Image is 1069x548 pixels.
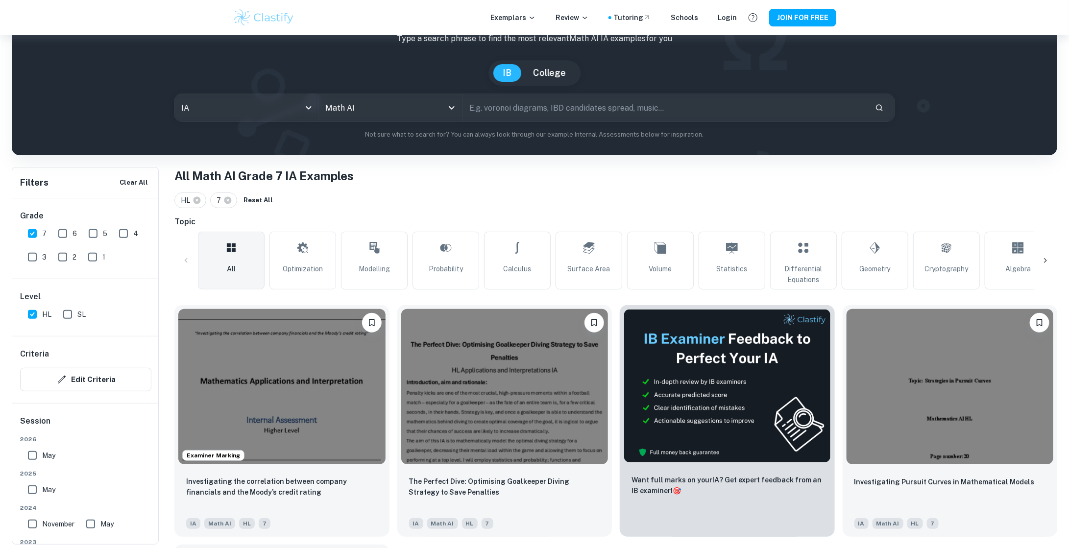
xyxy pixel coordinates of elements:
[843,305,1058,537] a: Please log in to bookmark exemplarsInvestigating Pursuit Curves in Mathematical ModelsIAMath AIHL7
[745,9,761,26] button: Help and Feedback
[73,252,76,262] span: 2
[871,99,888,116] button: Search
[462,94,867,121] input: E.g. voronoi diagrams, IBD candidates spread, music...
[20,368,151,391] button: Edit Criteria
[584,313,604,333] button: Please log in to bookmark exemplars
[20,503,151,512] span: 2024
[769,9,836,26] button: JOIN FOR FREE
[174,94,318,121] div: IA
[524,64,576,82] button: College
[181,195,194,206] span: HL
[20,130,1049,140] p: Not sure what to search for? You can always look through our example Internal Assessments below f...
[401,309,608,464] img: Math AI IA example thumbnail: The Perfect Dive: Optimising Goalkeeper
[42,228,47,239] span: 7
[174,305,389,537] a: Examiner MarkingPlease log in to bookmark exemplarsInvestigating the correlation between company ...
[73,228,77,239] span: 6
[429,263,463,274] span: Probability
[907,518,923,529] span: HL
[20,435,151,444] span: 2026
[482,518,493,529] span: 7
[854,518,869,529] span: IA
[493,64,522,82] button: IB
[42,252,47,262] span: 3
[174,192,206,208] div: HL
[556,12,589,23] p: Review
[925,263,969,274] span: Cryptography
[397,305,612,537] a: Please log in to bookmark exemplarsThe Perfect Dive: Optimising Goalkeeper Diving Strategy to Sav...
[873,518,903,529] span: Math AI
[42,309,51,320] span: HL
[632,475,823,496] p: Want full marks on your IA ? Get expert feedback from an IB examiner!
[259,518,270,529] span: 7
[20,210,151,222] h6: Grade
[241,193,275,208] button: Reset All
[20,415,151,435] h6: Session
[20,33,1049,45] p: Type a search phrase to find the most relevant Math AI IA examples for you
[20,469,151,478] span: 2025
[186,518,200,529] span: IA
[445,101,459,115] button: Open
[217,195,225,206] span: 7
[568,263,610,274] span: Surface Area
[204,518,235,529] span: Math AI
[490,12,536,23] p: Exemplars
[42,450,55,461] span: May
[860,263,891,274] span: Geometry
[20,176,49,190] h6: Filters
[504,263,532,274] span: Calculus
[649,263,672,274] span: Volume
[1005,263,1031,274] span: Algebra
[671,12,698,23] a: Schools
[183,451,244,460] span: Examiner Marking
[178,309,386,464] img: Math AI IA example thumbnail: Investigating the correlation between co
[283,263,323,274] span: Optimization
[409,518,423,529] span: IA
[133,228,138,239] span: 4
[20,291,151,303] h6: Level
[117,175,150,190] button: Clear All
[847,309,1054,464] img: Math AI IA example thumbnail: Investigating Pursuit Curves in Mathemat
[359,263,390,274] span: Modelling
[186,476,378,498] p: Investigating the correlation between company financials and the Moody’s credit rating
[427,518,458,529] span: Math AI
[927,518,939,529] span: 7
[462,518,478,529] span: HL
[42,519,74,529] span: November
[620,305,835,537] a: ThumbnailWant full marks on yourIA? Get expert feedback from an IB examiner!
[20,538,151,547] span: 2023
[174,216,1057,228] h6: Topic
[227,263,236,274] span: All
[717,263,748,274] span: Statistics
[775,263,832,285] span: Differential Equations
[409,476,601,498] p: The Perfect Dive: Optimising Goalkeeper Diving Strategy to Save Penalties
[20,348,49,360] h6: Criteria
[77,309,86,320] span: SL
[103,228,107,239] span: 5
[42,484,55,495] span: May
[102,252,105,262] span: 1
[673,487,681,495] span: 🎯
[174,167,1057,185] h1: All Math AI Grade 7 IA Examples
[613,12,651,23] a: Tutoring
[239,518,255,529] span: HL
[362,313,382,333] button: Please log in to bookmark exemplars
[233,8,295,27] img: Clastify logo
[854,477,1035,487] p: Investigating Pursuit Curves in Mathematical Models
[624,309,831,463] img: Thumbnail
[100,519,114,529] span: May
[210,192,237,208] div: 7
[1030,313,1049,333] button: Please log in to bookmark exemplars
[718,12,737,23] a: Login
